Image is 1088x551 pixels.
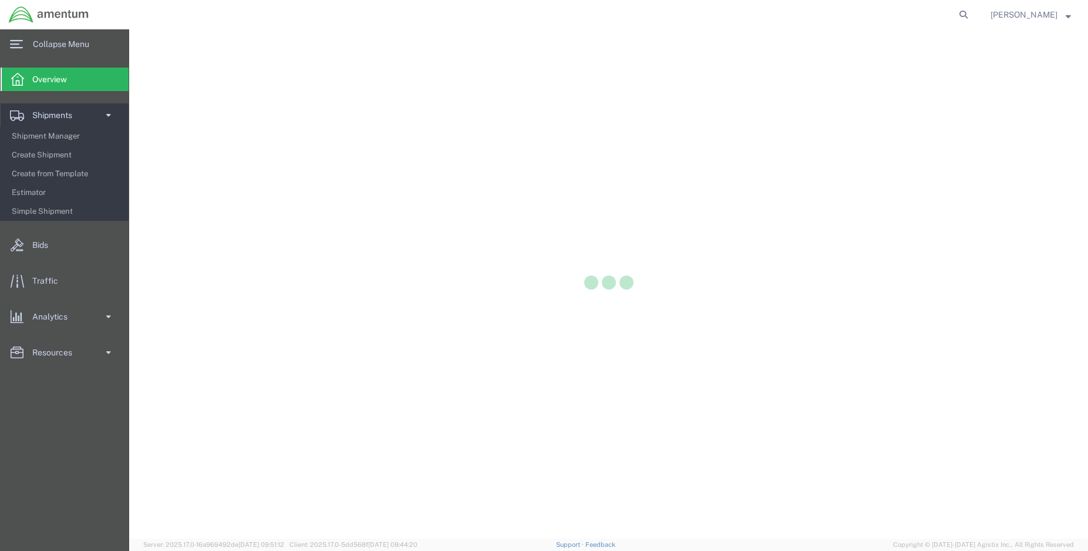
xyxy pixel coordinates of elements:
[32,305,76,328] span: Analytics
[1,103,129,127] a: Shipments
[368,541,417,548] span: [DATE] 08:44:20
[143,541,284,548] span: Server: 2025.17.0-16a969492de
[990,8,1072,22] button: [PERSON_NAME]
[556,541,585,548] a: Support
[32,269,66,293] span: Traffic
[12,125,120,148] span: Shipment Manager
[12,200,120,223] span: Simple Shipment
[238,541,284,548] span: [DATE] 09:51:12
[12,181,120,204] span: Estimator
[8,6,89,23] img: logo
[32,68,75,91] span: Overview
[1,341,129,364] a: Resources
[33,32,97,56] span: Collapse Menu
[32,233,56,257] span: Bids
[1,233,129,257] a: Bids
[289,541,417,548] span: Client: 2025.17.0-5dd568f
[12,162,120,186] span: Create from Template
[1,269,129,293] a: Traffic
[32,341,80,364] span: Resources
[1,305,129,328] a: Analytics
[585,541,615,548] a: Feedback
[991,8,1057,21] span: Brian Marquez
[32,103,80,127] span: Shipments
[12,143,120,167] span: Create Shipment
[893,540,1074,550] span: Copyright © [DATE]-[DATE] Agistix Inc., All Rights Reserved
[1,68,129,91] a: Overview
